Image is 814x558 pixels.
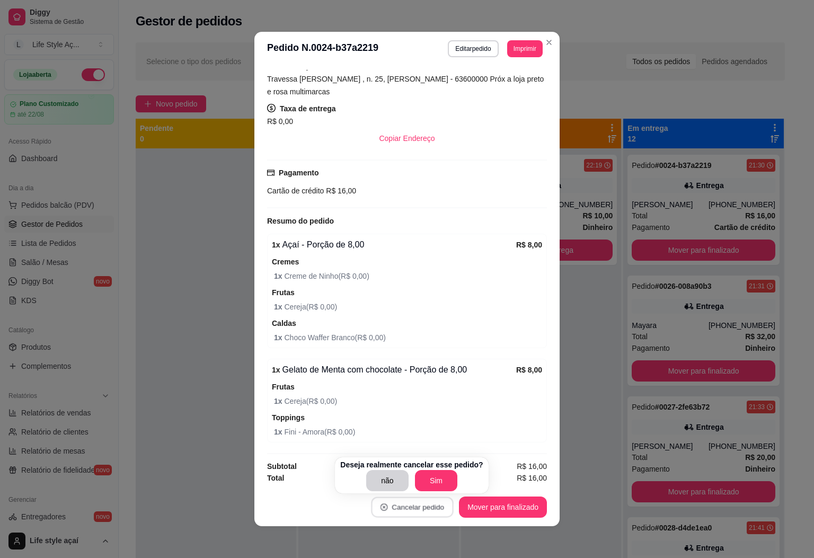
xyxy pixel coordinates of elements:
strong: Frutas [272,288,295,297]
h3: Pedido N. 0024-b37a2219 [267,40,378,57]
span: credit-card [267,169,275,176]
button: Editarpedido [448,40,498,57]
span: Travessa [PERSON_NAME] , n. 25, [PERSON_NAME] - 63600000 Próx a loja preto e rosa multimarcas [267,75,544,96]
strong: Resumo do pedido [267,217,334,225]
strong: Total [267,474,284,482]
strong: R$ 8,00 [516,366,542,374]
span: dollar [267,104,276,112]
strong: Frutas [272,383,295,391]
button: não [366,470,409,491]
button: Copiar Endereço [370,128,443,149]
span: close-circle [381,503,388,511]
button: close-circleCancelar pedido [371,497,454,518]
p: Deseja realmente cancelar esse pedido? [340,459,483,470]
strong: R$ 8,00 [516,241,542,249]
button: Mover para finalizado [459,497,547,518]
span: Cartão de crédito [267,187,324,195]
span: Fini - Amora ( R$ 0,00 ) [274,426,542,438]
button: Imprimir [507,40,543,57]
span: R$ 16,00 [517,460,547,472]
span: R$ 16,00 [324,187,356,195]
strong: Cremes [272,258,299,266]
strong: 1 x [274,272,284,280]
strong: 1 x [274,333,284,342]
div: Gelato de Menta com chocolate - Porção de 8,00 [272,364,516,376]
div: Açaí - Porção de 8,00 [272,238,516,251]
strong: 1 x [274,303,284,311]
span: Creme de Ninho ( R$ 0,00 ) [274,270,542,282]
button: Sim [415,470,457,491]
strong: 1 x [274,428,284,436]
span: Cereja ( R$ 0,00 ) [274,301,542,313]
span: Choco Waffer Branco ( R$ 0,00 ) [274,332,542,343]
strong: Toppings [272,413,305,422]
strong: 1 x [274,397,284,405]
span: R$ 0,00 [267,117,293,126]
strong: Subtotal [267,462,297,471]
strong: Taxa de entrega [280,104,336,113]
span: R$ 16,00 [517,472,547,484]
button: Close [541,34,558,51]
strong: Pagamento [279,169,318,177]
strong: 1 x [272,241,280,249]
span: Cereja ( R$ 0,00 ) [274,395,542,407]
strong: 1 x [272,366,280,374]
strong: Caldas [272,319,296,327]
